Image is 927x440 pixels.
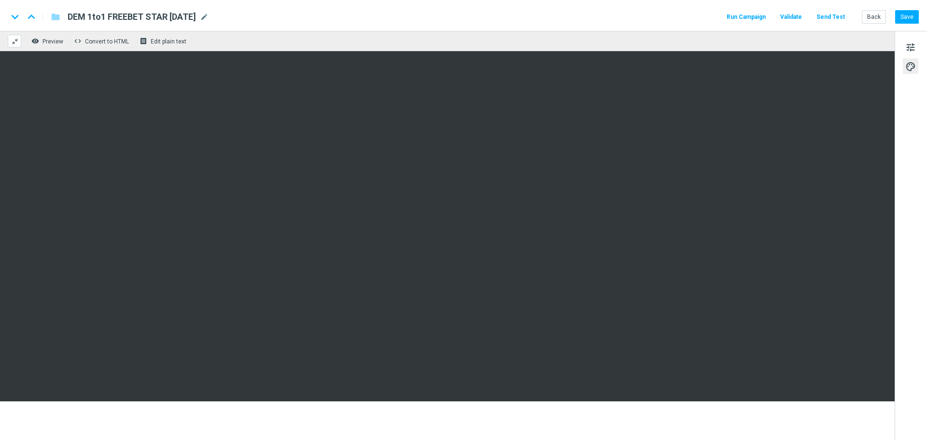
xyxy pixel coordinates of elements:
button: Validate [779,11,803,24]
span: palette [905,60,916,73]
button: Convert to HTML [71,35,133,47]
span: Validate [780,14,802,20]
span: mode_edit [200,13,209,21]
span: Convert to HTML [85,38,129,45]
button: Run Campaign [725,11,767,24]
button: receipt Edit plain text [137,35,191,47]
span: Edit plain text [151,38,186,45]
button: Send Test [815,11,846,24]
i: receipt [140,37,147,45]
span: tune [905,41,916,54]
span: DEM 1to1 FREEBET STAR 30.09.2025 [68,11,196,23]
button: palette [903,58,918,74]
button: tune [903,39,918,55]
button: Save [895,10,919,24]
button: Back [862,10,886,24]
